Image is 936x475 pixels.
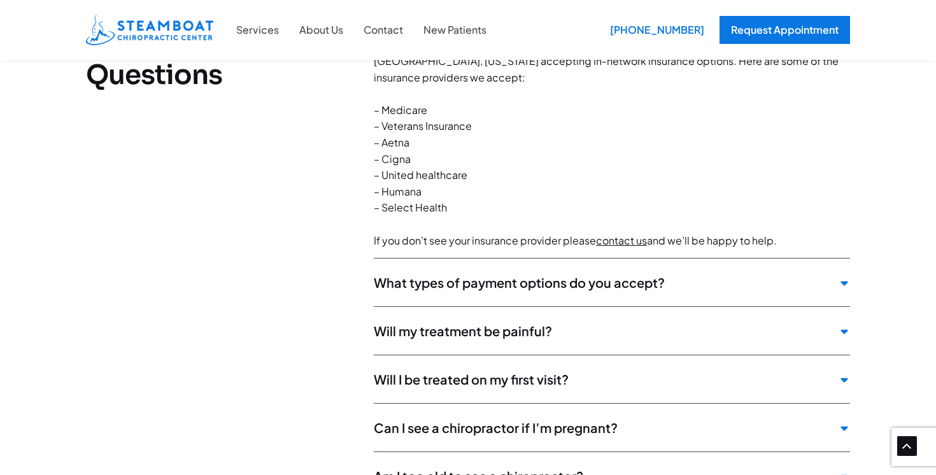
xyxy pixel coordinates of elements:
span: Will I be treated on my first visit? [374,371,832,387]
nav: Site Navigation [226,15,497,45]
span: What types of payment options do you accept? [374,274,832,290]
a: Request Appointment [720,16,850,44]
a: New Patients [413,22,497,38]
span: Will my treatment be painful? [374,323,832,339]
div: [PHONE_NUMBER] [601,16,713,44]
a: Services [226,22,289,38]
p: Yes as of [DATE] Steamboat [MEDICAL_DATA] Center is the only chiropractor in [GEOGRAPHIC_DATA], [... [374,36,850,258]
img: Steamboat Chiropractic Center [86,15,213,45]
a: contact us [596,234,647,247]
span: Can I see a chiropractor if I’m pregnant? [374,420,832,436]
a: About Us [289,22,353,38]
a: [PHONE_NUMBER] [601,16,707,44]
a: Contact [353,22,413,38]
